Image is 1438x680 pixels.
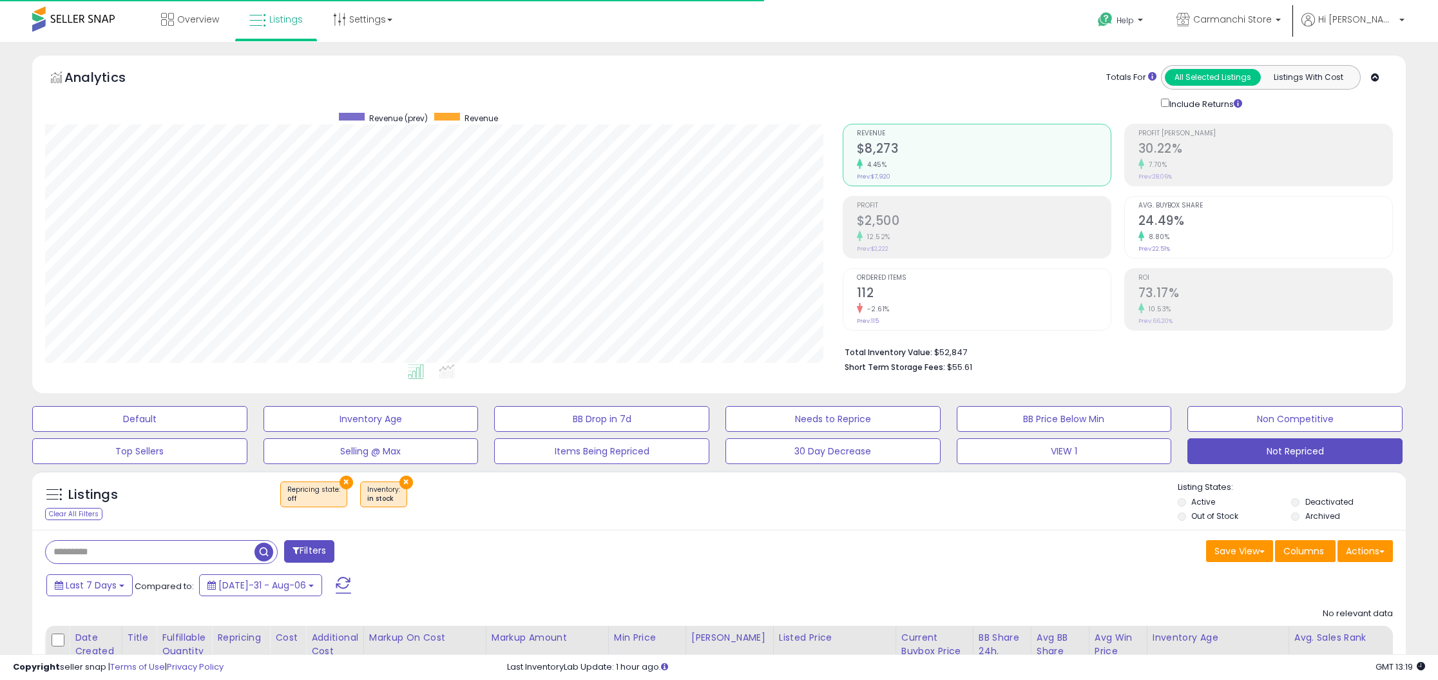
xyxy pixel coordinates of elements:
[863,304,890,314] small: -2.61%
[369,631,481,645] div: Markup on Cost
[725,438,941,464] button: 30 Day Decrease
[901,631,968,658] div: Current Buybox Price
[1294,631,1425,645] div: Avg. Sales Rank
[845,347,932,358] b: Total Inventory Value:
[1305,510,1340,521] label: Archived
[1337,540,1393,562] button: Actions
[275,631,300,645] div: Cost
[1193,13,1272,26] span: Carmanchi Store
[957,438,1172,464] button: VIEW 1
[46,574,133,596] button: Last 7 Days
[264,406,479,432] button: Inventory Age
[369,113,428,124] span: Revenue (prev)
[1088,2,1156,42] a: Help
[68,486,118,504] h5: Listings
[75,631,117,658] div: Date Created
[857,213,1111,231] h2: $2,500
[1153,631,1283,645] div: Inventory Age
[691,631,768,645] div: [PERSON_NAME]
[1138,245,1170,253] small: Prev: 22.51%
[1165,69,1261,86] button: All Selected Listings
[1138,213,1392,231] h2: 24.49%
[167,661,224,673] a: Privacy Policy
[135,580,194,592] span: Compared to:
[1191,510,1238,521] label: Out of Stock
[1283,545,1324,558] span: Columns
[199,574,322,596] button: [DATE]-31 - Aug-06
[1206,540,1273,562] button: Save View
[32,438,247,464] button: Top Sellers
[45,508,102,520] div: Clear All Filters
[287,485,340,504] span: Repricing state :
[863,232,890,242] small: 12.52%
[857,202,1111,209] span: Profit
[614,631,680,645] div: Min Price
[399,476,413,489] button: ×
[162,631,206,658] div: Fulfillable Quantity
[13,661,60,673] strong: Copyright
[1138,286,1392,303] h2: 73.17%
[979,631,1026,658] div: BB Share 24h.
[217,631,264,645] div: Repricing
[857,317,879,325] small: Prev: 115
[13,661,224,674] div: seller snap | |
[1191,496,1215,507] label: Active
[1275,540,1336,562] button: Columns
[857,275,1111,282] span: Ordered Items
[340,476,353,489] button: ×
[269,13,303,26] span: Listings
[287,494,340,503] div: off
[857,173,890,180] small: Prev: $7,920
[1187,438,1403,464] button: Not Repriced
[1151,96,1258,111] div: Include Returns
[947,361,972,373] span: $55.61
[957,406,1172,432] button: BB Price Below Min
[367,494,400,503] div: in stock
[1144,232,1170,242] small: 8.80%
[1318,13,1395,26] span: Hi [PERSON_NAME]
[1323,608,1393,620] div: No relevant data
[1144,160,1167,170] small: 7.70%
[1187,406,1403,432] button: Non Competitive
[1106,72,1156,84] div: Totals For
[66,579,117,592] span: Last 7 Days
[1305,496,1354,507] label: Deactivated
[845,344,1383,359] li: $52,847
[465,113,498,124] span: Revenue
[1301,13,1404,42] a: Hi [PERSON_NAME]
[1138,141,1392,159] h2: 30.22%
[779,631,890,645] div: Listed Price
[857,141,1111,159] h2: $8,273
[1138,173,1172,180] small: Prev: 28.06%
[1376,661,1425,673] span: 2025-08-15 13:19 GMT
[1144,304,1171,314] small: 10.53%
[1138,275,1392,282] span: ROI
[494,406,709,432] button: BB Drop in 7d
[177,13,219,26] span: Overview
[1178,481,1406,494] p: Listing States:
[863,160,887,170] small: 4.45%
[1260,69,1356,86] button: Listings With Cost
[363,626,486,677] th: The percentage added to the cost of goods (COGS) that forms the calculator for Min & Max prices.
[1037,631,1084,658] div: Avg BB Share
[725,406,941,432] button: Needs to Reprice
[857,245,888,253] small: Prev: $2,222
[264,438,479,464] button: Selling @ Max
[367,485,400,504] span: Inventory :
[64,68,151,90] h5: Analytics
[1138,317,1173,325] small: Prev: 66.20%
[1095,631,1142,658] div: Avg Win Price
[1117,15,1134,26] span: Help
[1097,12,1113,28] i: Get Help
[284,540,334,563] button: Filters
[110,661,165,673] a: Terms of Use
[507,661,1425,674] div: Last InventoryLab Update: 1 hour ago.
[857,130,1111,137] span: Revenue
[857,286,1111,303] h2: 112
[845,362,945,373] b: Short Term Storage Fees:
[218,579,306,592] span: [DATE]-31 - Aug-06
[128,631,151,645] div: Title
[492,631,603,645] div: Markup Amount
[311,631,358,658] div: Additional Cost
[1138,130,1392,137] span: Profit [PERSON_NAME]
